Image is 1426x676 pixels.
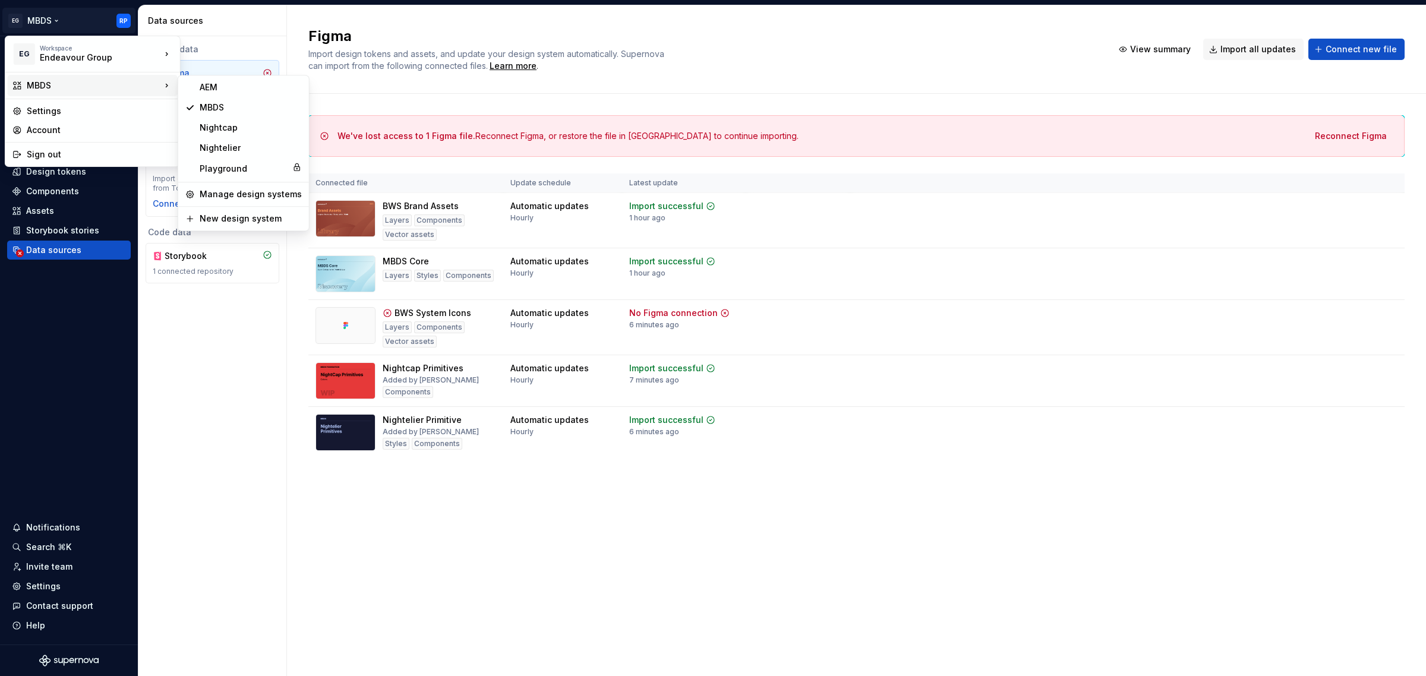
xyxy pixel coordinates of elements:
div: Playground [200,163,288,175]
div: Nightelier [200,142,302,154]
div: Manage design systems [200,188,302,200]
div: EG [14,43,35,65]
div: Endeavour Group [40,52,141,64]
div: Settings [27,105,173,117]
div: Nightcap [200,122,302,134]
div: MBDS [27,80,161,91]
div: Sign out [27,149,173,160]
div: Workspace [40,45,161,52]
div: New design system [200,213,302,225]
div: MBDS [200,102,302,113]
div: AEM [200,81,302,93]
div: Account [27,124,173,136]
